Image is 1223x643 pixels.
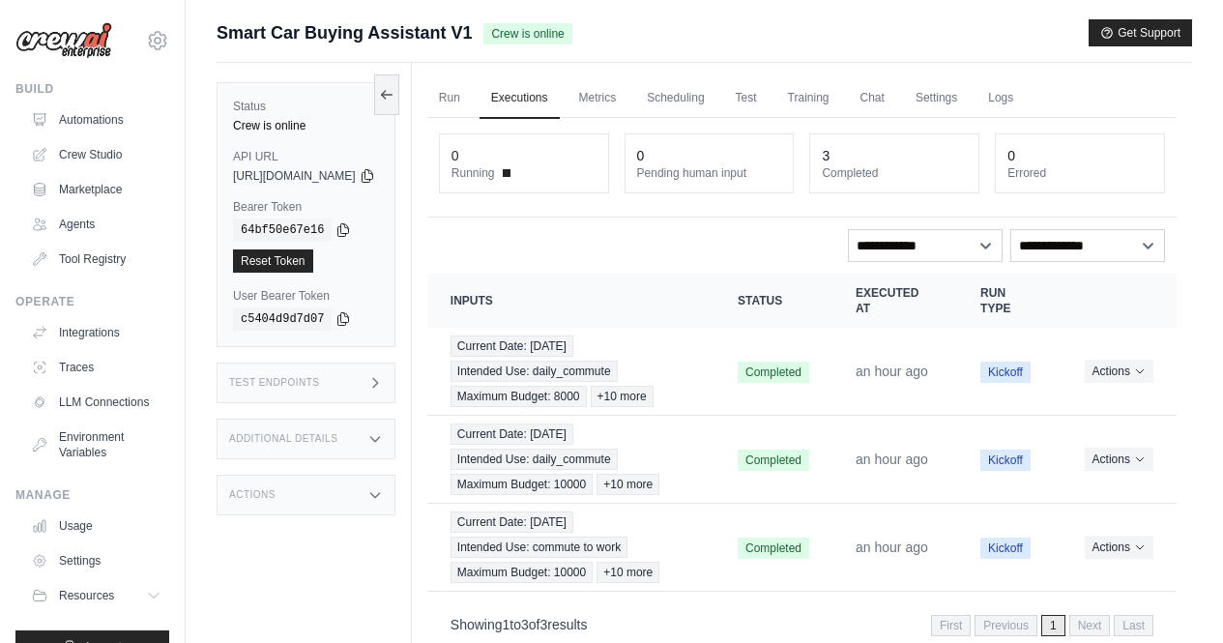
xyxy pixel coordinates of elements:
[976,78,1025,119] a: Logs
[233,249,313,273] a: Reset Token
[637,165,782,181] dt: Pending human input
[597,474,659,495] span: +10 more
[451,361,618,382] span: Intended Use: daily_commute
[233,199,379,215] label: Bearer Token
[849,78,896,119] a: Chat
[822,165,967,181] dt: Completed
[23,317,169,348] a: Integrations
[539,617,547,632] span: 3
[451,336,691,407] a: View execution details for Current Date
[23,422,169,468] a: Environment Variables
[1085,536,1153,559] button: Actions for execution
[451,146,459,165] div: 0
[23,139,169,170] a: Crew Studio
[957,274,1062,328] th: Run Type
[635,78,715,119] a: Scheduling
[738,362,809,383] span: Completed
[980,362,1031,383] span: Kickoff
[15,294,169,309] div: Operate
[451,474,593,495] span: Maximum Budget: 10000
[229,377,320,389] h3: Test Endpoints
[451,336,573,357] span: Current Date: [DATE]
[451,386,587,407] span: Maximum Budget: 8000
[1085,360,1153,383] button: Actions for execution
[15,22,112,59] img: Logo
[1085,448,1153,471] button: Actions for execution
[856,452,928,467] time: August 23, 2025 at 16:34 PDT
[856,540,928,555] time: August 23, 2025 at 16:18 PDT
[1007,165,1152,181] dt: Errored
[832,274,957,328] th: Executed at
[451,449,618,470] span: Intended Use: daily_commute
[975,615,1037,636] span: Previous
[980,538,1031,559] span: Kickoff
[1114,615,1153,636] span: Last
[233,288,379,304] label: User Bearer Token
[23,580,169,611] button: Resources
[23,545,169,576] a: Settings
[451,424,691,495] a: View execution details for Current Date
[427,78,472,119] a: Run
[233,168,356,184] span: [URL][DOMAIN_NAME]
[233,149,379,164] label: API URL
[15,487,169,503] div: Manage
[233,99,379,114] label: Status
[23,209,169,240] a: Agents
[23,511,169,541] a: Usage
[521,617,529,632] span: 3
[856,364,928,379] time: August 23, 2025 at 16:39 PDT
[451,424,573,445] span: Current Date: [DATE]
[1007,146,1015,165] div: 0
[738,538,809,559] span: Completed
[714,274,832,328] th: Status
[23,352,169,383] a: Traces
[451,615,588,634] p: Showing to of results
[229,433,337,445] h3: Additional Details
[1089,19,1192,46] button: Get Support
[1069,615,1111,636] span: Next
[15,81,169,97] div: Build
[229,489,276,501] h3: Actions
[931,615,1153,636] nav: Pagination
[738,450,809,471] span: Completed
[568,78,628,119] a: Metrics
[233,307,332,331] code: c5404d9d7d07
[451,537,627,558] span: Intended Use: commute to work
[23,104,169,135] a: Automations
[480,78,560,119] a: Executions
[23,174,169,205] a: Marketplace
[427,274,714,328] th: Inputs
[23,387,169,418] a: LLM Connections
[776,78,841,119] a: Training
[451,562,593,583] span: Maximum Budget: 10000
[483,23,571,44] span: Crew is online
[904,78,969,119] a: Settings
[233,219,332,242] code: 64bf50e67e16
[451,511,573,533] span: Current Date: [DATE]
[637,146,645,165] div: 0
[724,78,769,119] a: Test
[451,511,691,583] a: View execution details for Current Date
[597,562,659,583] span: +10 more
[931,615,971,636] span: First
[23,244,169,275] a: Tool Registry
[233,118,379,133] div: Crew is online
[451,165,495,181] span: Running
[503,617,510,632] span: 1
[822,146,830,165] div: 3
[217,19,472,46] span: Smart Car Buying Assistant V1
[980,450,1031,471] span: Kickoff
[59,588,114,603] span: Resources
[1041,615,1065,636] span: 1
[1126,550,1223,643] iframe: Chat Widget
[591,386,654,407] span: +10 more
